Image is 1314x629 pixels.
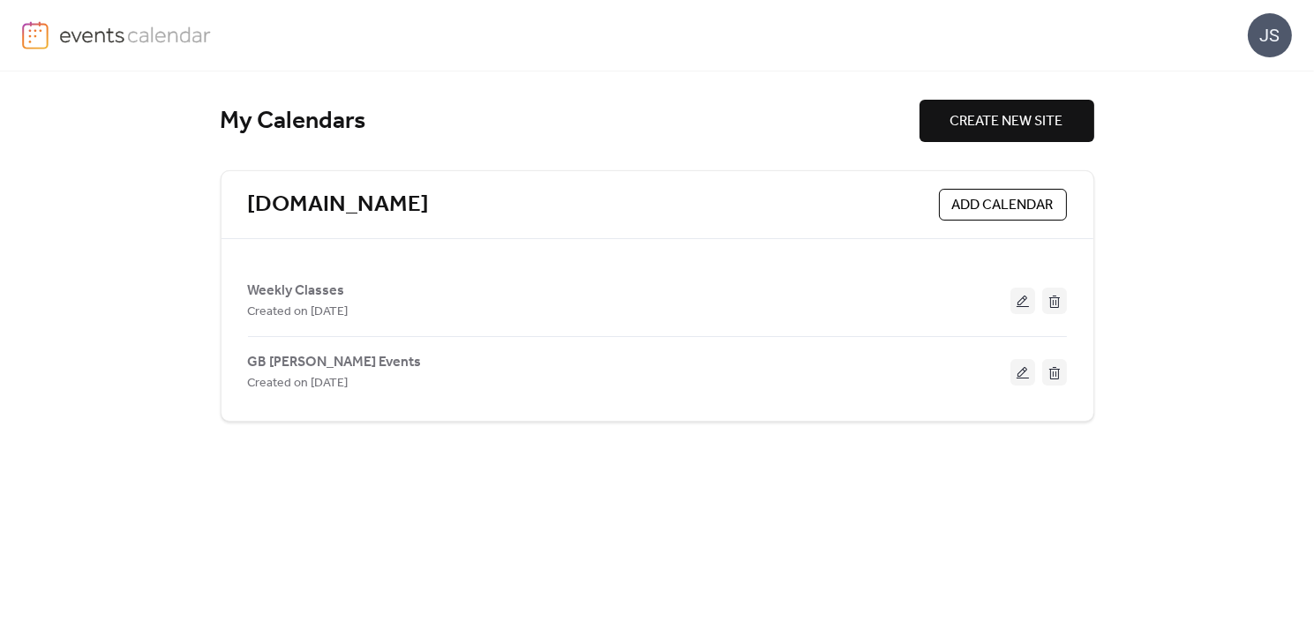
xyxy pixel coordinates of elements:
span: GB [PERSON_NAME] Events [248,352,422,373]
button: ADD CALENDAR [939,189,1067,221]
img: logo [22,21,49,49]
img: logo-type [59,21,212,48]
span: Created on [DATE] [248,373,349,394]
a: GB [PERSON_NAME] Events [248,357,422,367]
span: CREATE NEW SITE [950,111,1063,132]
a: Weekly Classes [248,286,345,296]
span: Created on [DATE] [248,302,349,323]
span: Weekly Classes [248,281,345,302]
div: JS [1248,13,1292,57]
a: [DOMAIN_NAME] [248,191,430,220]
button: CREATE NEW SITE [920,100,1094,142]
div: My Calendars [221,106,920,137]
span: ADD CALENDAR [952,195,1054,216]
